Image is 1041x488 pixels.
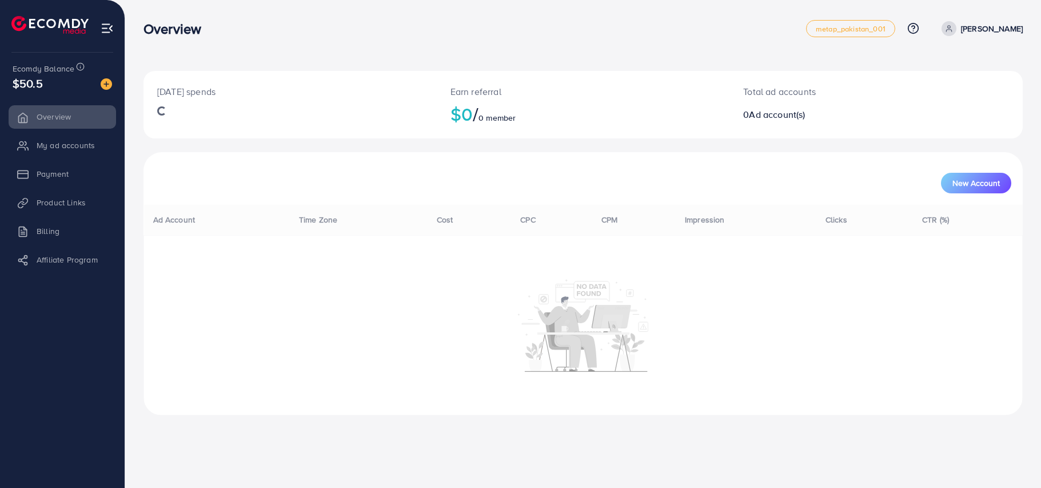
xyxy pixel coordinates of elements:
a: metap_pakistan_001 [806,20,895,37]
span: New Account [952,179,1000,187]
p: Earn referral [450,85,716,98]
p: Total ad accounts [743,85,936,98]
a: [PERSON_NAME] [937,21,1023,36]
h2: 0 [743,109,936,120]
p: [DATE] spends [157,85,423,98]
span: metap_pakistan_001 [816,25,886,33]
span: Ecomdy Balance [13,63,74,74]
img: logo [11,16,89,34]
span: Ad account(s) [749,108,805,121]
span: / [473,101,478,127]
h3: Overview [143,21,210,37]
span: 0 member [478,112,516,124]
img: menu [101,22,114,35]
h2: $0 [450,103,716,125]
p: [PERSON_NAME] [961,22,1023,35]
img: image [101,78,112,90]
span: $50.5 [13,75,43,92]
button: New Account [941,173,1011,193]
